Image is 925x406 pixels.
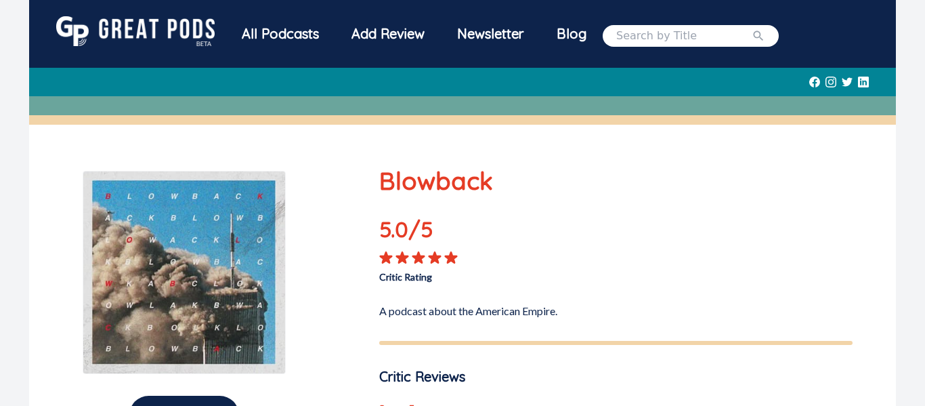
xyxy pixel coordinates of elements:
p: Critic Reviews [379,367,853,387]
input: Search by Title [616,28,752,44]
a: Newsletter [441,16,540,55]
div: All Podcasts [225,16,335,52]
p: Blowback [379,163,853,199]
p: Critic Rating [379,264,616,284]
a: Blog [540,16,603,52]
img: GreatPods [56,16,215,46]
p: 5.0 /5 [379,213,474,251]
img: Blowback [83,171,286,374]
div: Newsletter [441,16,540,52]
p: A podcast about the American Empire. [379,298,853,319]
a: All Podcasts [225,16,335,55]
a: Add Review [335,16,441,52]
